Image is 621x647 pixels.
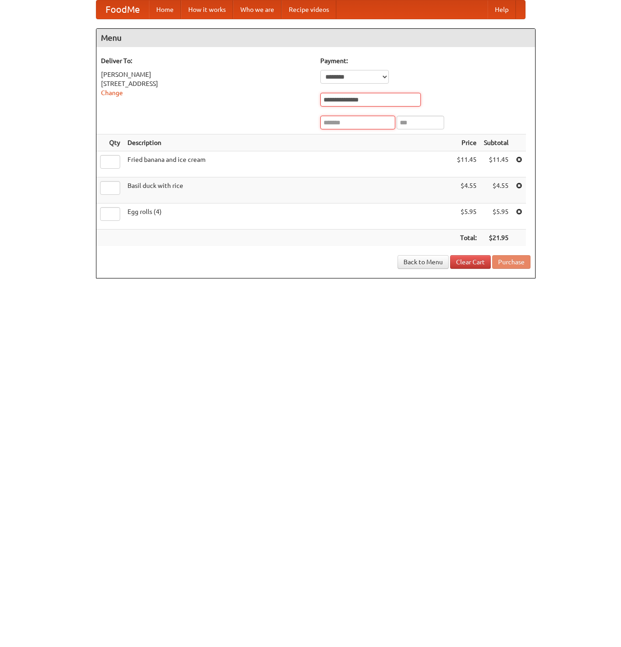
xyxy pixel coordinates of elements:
[398,255,449,269] a: Back to Menu
[96,0,149,19] a: FoodMe
[480,134,512,151] th: Subtotal
[96,29,535,47] h4: Menu
[453,177,480,203] td: $4.55
[101,70,311,79] div: [PERSON_NAME]
[320,56,531,65] h5: Payment:
[480,177,512,203] td: $4.55
[492,255,531,269] button: Purchase
[453,203,480,230] td: $5.95
[488,0,516,19] a: Help
[124,177,453,203] td: Basil duck with rice
[450,255,491,269] a: Clear Cart
[149,0,181,19] a: Home
[124,134,453,151] th: Description
[101,56,311,65] h5: Deliver To:
[453,134,480,151] th: Price
[480,230,512,246] th: $21.95
[233,0,281,19] a: Who we are
[480,151,512,177] td: $11.45
[124,203,453,230] td: Egg rolls (4)
[101,89,123,96] a: Change
[181,0,233,19] a: How it works
[96,134,124,151] th: Qty
[281,0,336,19] a: Recipe videos
[453,151,480,177] td: $11.45
[480,203,512,230] td: $5.95
[453,230,480,246] th: Total:
[124,151,453,177] td: Fried banana and ice cream
[101,79,311,88] div: [STREET_ADDRESS]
